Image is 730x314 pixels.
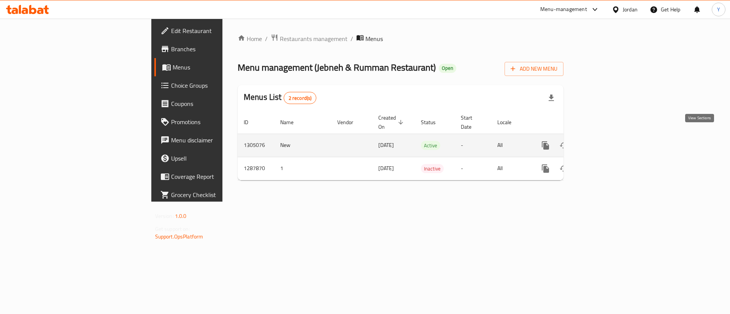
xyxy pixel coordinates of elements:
[530,111,616,134] th: Actions
[154,22,273,40] a: Edit Restaurant
[378,113,406,131] span: Created On
[175,211,187,221] span: 1.0.0
[271,34,348,44] a: Restaurants management
[491,134,530,157] td: All
[238,59,436,76] span: Menu management ( Jebneh & Rumman Restaurant )
[378,163,394,173] span: [DATE]
[154,167,273,186] a: Coverage Report
[491,157,530,180] td: All
[439,65,456,71] span: Open
[505,62,563,76] button: Add New Menu
[536,159,555,178] button: more
[155,211,174,221] span: Version:
[511,64,557,74] span: Add New Menu
[284,95,316,102] span: 2 record(s)
[421,141,440,150] span: Active
[365,34,383,43] span: Menus
[154,113,273,131] a: Promotions
[154,76,273,95] a: Choice Groups
[154,131,273,149] a: Menu disclaimer
[171,99,267,108] span: Coupons
[555,159,573,178] button: Change Status
[173,63,267,72] span: Menus
[274,134,331,157] td: New
[171,172,267,181] span: Coverage Report
[280,118,303,127] span: Name
[155,224,190,234] span: Get support on:
[171,190,267,199] span: Grocery Checklist
[171,26,267,35] span: Edit Restaurant
[623,5,638,14] div: Jordan
[244,92,316,104] h2: Menus List
[717,5,720,14] span: Y
[155,232,203,241] a: Support.OpsPlatform
[171,136,267,145] span: Menu disclaimer
[421,164,444,173] span: Inactive
[274,157,331,180] td: 1
[238,34,563,44] nav: breadcrumb
[171,44,267,54] span: Branches
[154,149,273,167] a: Upsell
[421,118,446,127] span: Status
[171,117,267,126] span: Promotions
[461,113,482,131] span: Start Date
[154,40,273,58] a: Branches
[154,58,273,76] a: Menus
[351,34,353,43] li: /
[154,186,273,204] a: Grocery Checklist
[378,140,394,150] span: [DATE]
[455,134,491,157] td: -
[540,5,587,14] div: Menu-management
[455,157,491,180] td: -
[171,81,267,90] span: Choice Groups
[421,164,444,173] div: Inactive
[497,118,521,127] span: Locale
[284,92,317,104] div: Total records count
[238,111,616,180] table: enhanced table
[280,34,348,43] span: Restaurants management
[154,95,273,113] a: Coupons
[536,136,555,155] button: more
[542,89,560,107] div: Export file
[171,154,267,163] span: Upsell
[337,118,363,127] span: Vendor
[244,118,258,127] span: ID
